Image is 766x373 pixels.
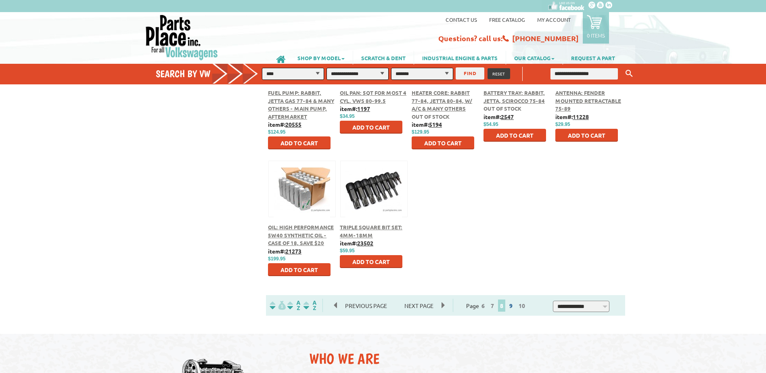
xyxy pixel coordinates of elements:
button: Add to Cart [268,136,331,149]
a: 9 [507,302,515,309]
a: Oil Pan: 5Qt For Most 4 Cyl. VWs 80-99.5 [340,89,406,104]
u: 1197 [357,105,370,112]
u: 5194 [429,121,442,128]
span: 8 [498,300,505,312]
a: SCRATCH & DENT [353,51,414,65]
a: Oil: High Performance 5w40 Synthetic Oil - Case of 18, Save $20 [268,224,334,246]
b: item#: [268,247,301,255]
img: Sort by Headline [286,301,302,310]
span: $199.95 [268,256,285,262]
button: Add to Cart [555,129,618,142]
span: RESET [492,71,505,77]
span: Add to Cart [568,132,605,139]
b: item#: [340,105,370,112]
button: FIND [456,67,484,80]
span: Add to Cart [352,258,390,265]
img: filterpricelow.svg [270,301,286,310]
button: Add to Cart [340,255,402,268]
button: RESET [488,68,510,79]
span: Previous Page [337,300,395,312]
img: Parts Place Inc! [145,14,219,61]
a: Antenna: Fender Mounted Retractable 75-89 [555,89,621,112]
button: Add to Cart [412,136,474,149]
a: INDUSTRIAL ENGINE & PARTS [414,51,506,65]
a: My Account [537,16,571,23]
u: 21273 [285,247,301,255]
u: 11228 [573,113,589,120]
button: Add to Cart [483,129,546,142]
b: item#: [555,113,589,120]
a: 0 items [583,12,609,44]
a: Fuel Pump: Rabbit, Jetta Gas 77-84 & Many Others - Main Pump, Aftermarket [268,89,334,120]
span: $34.95 [340,113,355,119]
a: 10 [517,302,527,309]
span: $54.95 [483,122,498,127]
span: $129.95 [412,129,429,135]
p: 0 items [587,32,605,39]
span: Out of stock [483,105,521,112]
b: item#: [340,239,373,247]
a: Next Page [396,302,442,309]
button: Add to Cart [268,263,331,276]
a: SHOP BY MODEL [289,51,353,65]
h4: Search by VW [156,68,266,80]
a: Previous Page [334,302,396,309]
a: 7 [489,302,496,309]
button: Add to Cart [340,121,402,134]
u: 20555 [285,121,301,128]
button: Keyword Search [623,67,635,80]
span: Add to Cart [496,132,534,139]
a: Contact us [446,16,477,23]
u: 23502 [357,239,373,247]
img: Sort by Sales Rank [302,301,318,310]
a: Heater Core: Rabbit 77-84, Jetta 80-84, w/ A/C & Many Others [412,89,472,112]
a: OUR CATALOG [506,51,563,65]
span: $124.95 [268,129,285,135]
a: Triple Square Bit Set: 4mm-18mm [340,224,402,239]
u: 2547 [501,113,514,120]
span: Add to Cart [424,139,462,147]
span: Next Page [396,300,442,312]
span: $59.95 [340,248,355,254]
b: item#: [412,121,442,128]
span: Out of stock [412,113,450,120]
div: Page [453,299,541,312]
b: item#: [268,121,301,128]
a: 6 [479,302,487,309]
span: Add to Cart [280,139,318,147]
a: Battery Tray: Rabbit, Jetta, Scirocco 75-84 [483,89,545,104]
a: Free Catalog [489,16,525,23]
span: $29.95 [555,122,570,127]
b: item#: [483,113,514,120]
span: Add to Cart [352,124,390,131]
a: REQUEST A PART [563,51,623,65]
span: Add to Cart [280,266,318,273]
h2: Who We Are [309,350,617,367]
